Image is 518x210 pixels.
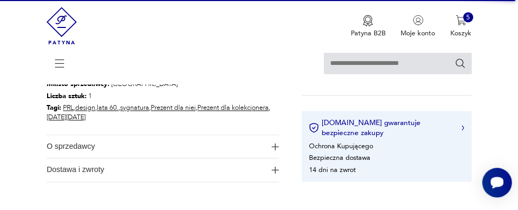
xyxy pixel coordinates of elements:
[47,158,266,181] span: Dostawa i zwroty
[308,122,319,133] img: Ikona certyfikatu
[47,78,278,90] p: [GEOGRAPHIC_DATA]
[362,15,373,26] img: Ikona medalu
[463,12,474,23] div: 5
[401,15,435,38] button: Moje konto
[47,135,266,158] span: O sprzedawcy
[413,15,423,25] img: Ikonka użytkownika
[47,90,278,102] p: 1
[63,103,74,112] a: PRL
[197,103,269,112] a: Prezent dla kolekcjonera
[308,118,464,138] button: [DOMAIN_NAME] gwarantuje bezpieczne zakupy
[47,102,278,123] p: , , , , , ,
[350,15,385,38] a: Ikona medaluPatyna B2B
[47,135,278,158] button: Ikona plusaO sprzedawcy
[271,166,279,174] img: Ikona plusa
[308,165,355,175] li: 14 dni na zwrot
[461,125,465,130] img: Ikona strzałki w prawo
[350,28,385,38] p: Patyna B2B
[47,79,110,89] b: Miasto sprzedawcy :
[455,58,466,69] button: Szukaj
[482,168,512,197] iframe: Smartsupp widget button
[47,158,278,181] button: Ikona plusaDostawa i zwroty
[401,28,435,38] p: Moje konto
[47,112,86,122] a: [DATE][DATE]
[97,103,119,112] a: lata 60.
[308,154,370,163] li: Bezpieczna dostawa
[75,103,95,112] a: design
[450,15,471,38] button: 5Koszyk
[120,103,149,112] a: sygnatura
[350,15,385,38] button: Patyna B2B
[308,141,372,151] li: Ochrona Kupującego
[47,91,87,101] b: Liczba sztuk:
[47,103,61,112] b: Tagi:
[401,15,435,38] a: Ikonka użytkownikaMoje konto
[450,28,471,38] p: Koszyk
[271,143,279,150] img: Ikona plusa
[456,15,466,25] img: Ikona koszyka
[151,103,196,112] a: Prezent dla niej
